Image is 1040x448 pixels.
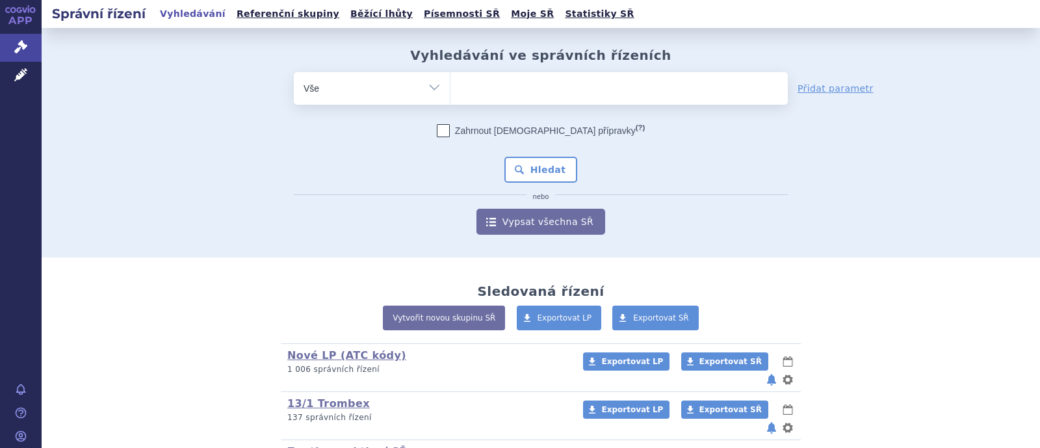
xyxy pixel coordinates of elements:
[601,357,663,366] span: Exportovat LP
[287,412,566,423] p: 137 správních řízení
[699,405,762,414] span: Exportovat SŘ
[287,397,370,410] a: 13/1 Trombex
[583,401,669,419] a: Exportovat LP
[633,313,689,323] span: Exportovat SŘ
[526,193,556,201] i: nebo
[420,5,504,23] a: Písemnosti SŘ
[781,372,794,388] button: nastavení
[437,124,645,137] label: Zahrnout [DEMOGRAPHIC_DATA] přípravky
[601,405,663,414] span: Exportovat LP
[233,5,343,23] a: Referenční skupiny
[798,82,874,95] a: Přidat parametr
[476,209,605,235] a: Vypsat všechna SŘ
[699,357,762,366] span: Exportovat SŘ
[765,420,778,436] button: notifikace
[383,306,505,330] a: Vytvořit novou skupinu SŘ
[410,47,671,63] h2: Vyhledávání ve správních řízeních
[765,372,778,388] button: notifikace
[583,352,669,371] a: Exportovat LP
[612,306,699,330] a: Exportovat SŘ
[346,5,417,23] a: Běžící lhůty
[517,306,602,330] a: Exportovat LP
[561,5,638,23] a: Statistiky SŘ
[538,313,592,323] span: Exportovat LP
[156,5,229,23] a: Vyhledávání
[504,157,578,183] button: Hledat
[42,5,156,23] h2: Správní řízení
[287,364,566,375] p: 1 006 správních řízení
[636,124,645,132] abbr: (?)
[681,352,768,371] a: Exportovat SŘ
[507,5,558,23] a: Moje SŘ
[781,420,794,436] button: nastavení
[781,354,794,369] button: lhůty
[681,401,768,419] a: Exportovat SŘ
[477,283,604,299] h2: Sledovaná řízení
[781,402,794,417] button: lhůty
[287,349,406,362] a: Nové LP (ATC kódy)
